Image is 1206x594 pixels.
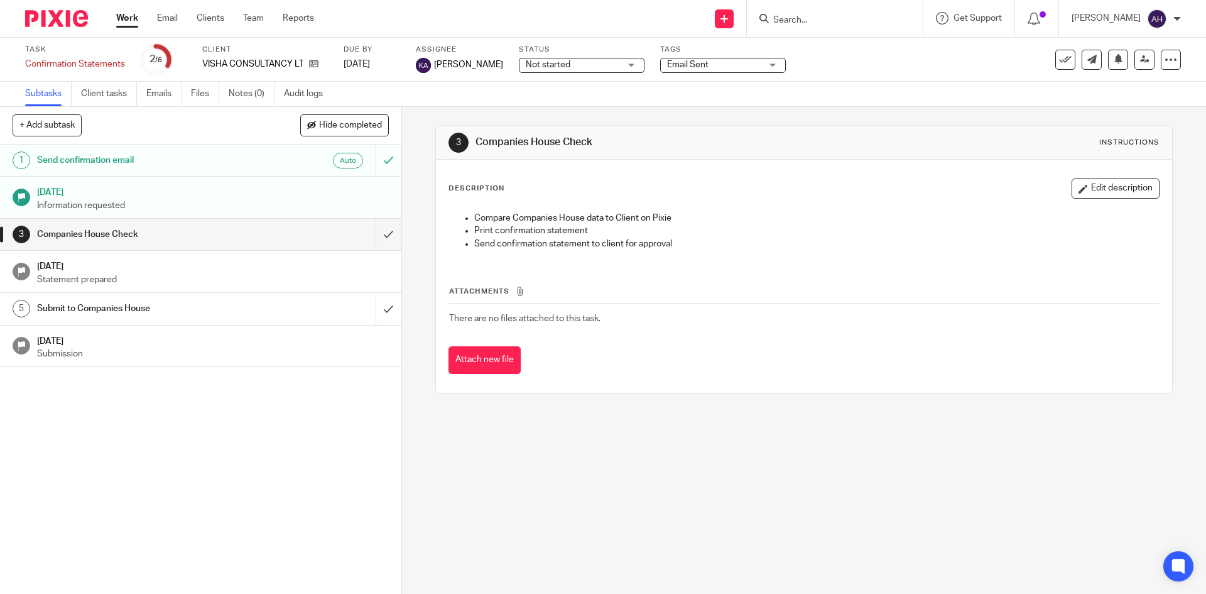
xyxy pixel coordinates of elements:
[526,60,570,69] span: Not started
[37,199,389,212] p: Information requested
[191,82,219,106] a: Files
[155,57,162,63] small: /6
[448,133,469,153] div: 3
[37,332,389,348] h1: [DATE]
[25,10,88,27] img: Pixie
[13,300,30,317] div: 5
[772,15,885,26] input: Search
[474,238,1158,250] p: Send confirmation statement to client for approval
[25,45,125,55] label: Task
[344,45,400,55] label: Due by
[149,52,162,67] div: 2
[519,45,644,55] label: Status
[37,225,254,244] h1: Companies House Check
[202,58,303,70] p: VISHA CONSULTANCY LTD
[283,12,314,25] a: Reports
[667,60,709,69] span: Email Sent
[25,58,125,70] div: Confirmation Statements
[300,114,389,136] button: Hide completed
[1072,179,1160,199] button: Edit description
[333,153,363,168] div: Auto
[37,299,254,318] h1: Submit to Companies House
[434,58,503,71] span: [PERSON_NAME]
[229,82,274,106] a: Notes (0)
[475,136,831,149] h1: Companies House Check
[197,12,224,25] a: Clients
[13,114,82,136] button: + Add subtask
[660,45,786,55] label: Tags
[474,212,1158,224] p: Compare Companies House data to Client on Pixie
[448,346,521,375] button: Attach new file
[116,12,138,25] a: Work
[416,45,503,55] label: Assignee
[1099,138,1160,148] div: Instructions
[37,257,389,273] h1: [DATE]
[202,45,328,55] label: Client
[284,82,332,106] a: Audit logs
[449,288,509,295] span: Attachments
[157,12,178,25] a: Email
[1072,12,1141,25] p: [PERSON_NAME]
[81,82,137,106] a: Client tasks
[37,273,389,286] p: Statement prepared
[953,14,1002,23] span: Get Support
[449,314,600,323] span: There are no files attached to this task.
[37,183,389,199] h1: [DATE]
[146,82,182,106] a: Emails
[416,58,431,73] img: svg%3E
[319,121,382,131] span: Hide completed
[13,226,30,243] div: 3
[37,151,254,170] h1: Send confirmation email
[344,60,370,69] span: [DATE]
[13,151,30,169] div: 1
[37,348,389,360] p: Submission
[243,12,264,25] a: Team
[25,82,72,106] a: Subtasks
[474,224,1158,237] p: Print confirmation statement
[448,184,504,194] p: Description
[1147,9,1167,29] img: svg%3E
